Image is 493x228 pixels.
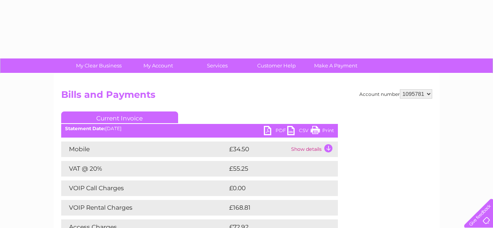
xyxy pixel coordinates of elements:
h2: Bills and Payments [61,89,432,104]
a: My Account [126,58,190,73]
td: £168.81 [227,200,323,216]
a: Customer Help [244,58,309,73]
td: Mobile [61,141,227,157]
td: £0.00 [227,180,320,196]
a: Current Invoice [61,111,178,123]
td: £55.25 [227,161,322,177]
a: My Clear Business [67,58,131,73]
div: Account number [359,89,432,99]
b: Statement Date: [65,125,105,131]
div: [DATE] [61,126,338,131]
a: PDF [264,126,287,137]
a: Make A Payment [304,58,368,73]
a: Print [311,126,334,137]
td: VAT @ 20% [61,161,227,177]
td: VOIP Rental Charges [61,200,227,216]
td: £34.50 [227,141,289,157]
a: CSV [287,126,311,137]
td: Show details [289,141,338,157]
a: Services [185,58,249,73]
td: VOIP Call Charges [61,180,227,196]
